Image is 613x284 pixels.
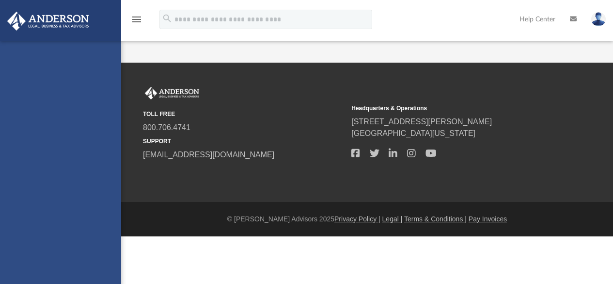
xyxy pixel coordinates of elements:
[143,137,345,146] small: SUPPORT
[469,215,507,223] a: Pay Invoices
[591,12,606,26] img: User Pic
[143,87,201,100] img: Anderson Advisors Platinum Portal
[404,215,467,223] a: Terms & Conditions |
[143,150,274,159] a: [EMAIL_ADDRESS][DOMAIN_NAME]
[143,110,345,118] small: TOLL FREE
[143,123,190,132] a: 800.706.4741
[351,117,492,126] a: [STREET_ADDRESS][PERSON_NAME]
[334,215,380,223] a: Privacy Policy |
[351,129,475,137] a: [GEOGRAPHIC_DATA][US_STATE]
[131,14,142,25] i: menu
[382,215,403,223] a: Legal |
[162,13,173,24] i: search
[121,214,613,224] div: © [PERSON_NAME] Advisors 2025
[351,104,553,113] small: Headquarters & Operations
[131,18,142,25] a: menu
[4,12,92,31] img: Anderson Advisors Platinum Portal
